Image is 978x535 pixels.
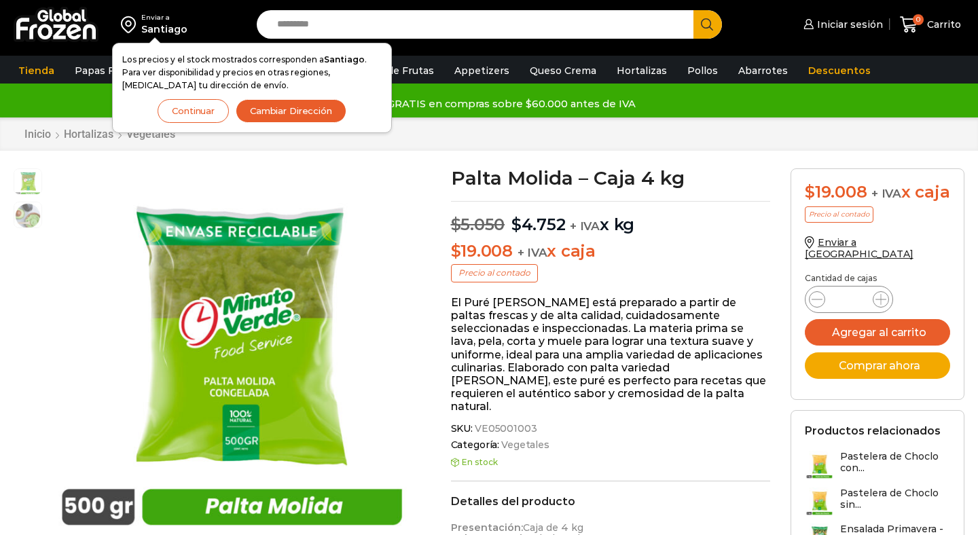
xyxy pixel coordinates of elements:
[451,458,771,467] p: En stock
[12,58,61,84] a: Tienda
[924,18,961,31] span: Carrito
[805,183,950,202] div: x caja
[896,9,964,41] a: 0 Carrito
[451,296,771,413] p: El Puré [PERSON_NAME] está preparado a partir de paltas frescas y de alta calidad, cuidadosamente...
[451,215,505,234] bdi: 5.050
[840,487,950,511] h3: Pastelera de Choclo sin...
[805,424,941,437] h2: Productos relacionados
[511,215,566,234] bdi: 4.752
[451,242,771,261] p: x caja
[840,451,950,474] h3: Pastelera de Choclo con...
[24,128,176,141] nav: Breadcrumb
[451,241,513,261] bdi: 19.008
[805,182,815,202] span: $
[473,423,537,435] span: VE05001003
[570,219,600,233] span: + IVA
[805,236,913,260] a: Enviar a [GEOGRAPHIC_DATA]
[68,58,143,84] a: Papas Fritas
[324,54,365,64] strong: Santiago
[158,99,229,123] button: Continuar
[451,521,523,534] strong: Presentación:
[805,182,867,202] bdi: 19.008
[24,128,52,141] a: Inicio
[236,99,346,123] button: Cambiar Dirección
[126,128,176,141] a: Vegetales
[121,13,141,36] img: address-field-icon.svg
[451,495,771,508] h2: Detalles del producto
[805,352,950,379] button: Comprar ahora
[731,58,795,84] a: Abarrotes
[836,290,862,309] input: Product quantity
[800,11,883,38] a: Iniciar sesión
[610,58,674,84] a: Hortalizas
[805,274,950,283] p: Cantidad de cajas
[451,215,461,234] span: $
[141,13,187,22] div: Enviar a
[814,18,883,31] span: Iniciar sesión
[805,206,873,223] p: Precio al contado
[14,202,41,229] span: palta-molida
[913,14,924,25] span: 0
[451,241,461,261] span: $
[349,58,441,84] a: Pulpa de Frutas
[122,53,382,92] p: Los precios y el stock mostrados corresponden a . Para ver disponibilidad y precios en otras regi...
[451,168,771,187] h1: Palta Molida – Caja 4 kg
[14,169,41,196] span: palta-molida
[518,246,547,259] span: + IVA
[63,128,114,141] a: Hortalizas
[451,264,538,282] p: Precio al contado
[805,451,950,480] a: Pastelera de Choclo con...
[451,201,771,235] p: x kg
[499,439,549,451] a: Vegetales
[693,10,722,39] button: Search button
[141,22,187,36] div: Santiago
[681,58,725,84] a: Pollos
[451,439,771,451] span: Categoría:
[805,319,950,346] button: Agregar al carrito
[511,215,522,234] span: $
[871,187,901,200] span: + IVA
[448,58,516,84] a: Appetizers
[805,487,950,517] a: Pastelera de Choclo sin...
[801,58,877,84] a: Descuentos
[523,58,603,84] a: Queso Crema
[451,423,771,435] span: SKU:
